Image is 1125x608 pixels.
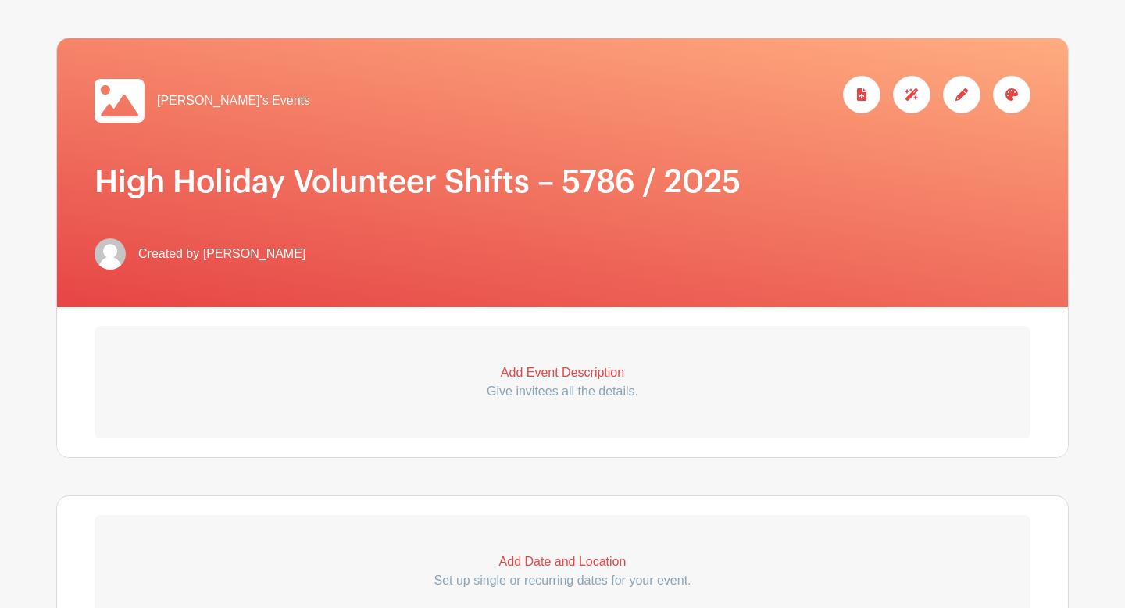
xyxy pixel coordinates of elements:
span: [PERSON_NAME]'s Events [157,91,310,110]
a: [PERSON_NAME]'s Events [95,76,310,126]
a: Add Event Description Give invitees all the details. [95,326,1030,438]
span: Created by [PERSON_NAME] [138,245,305,263]
p: Set up single or recurring dates for your event. [95,571,1030,590]
img: default-ce2991bfa6775e67f084385cd625a349d9dcbb7a52a09fb2fda1e96e2d18dcdb.png [95,238,126,270]
p: Add Event Description [95,363,1030,382]
p: Give invitees all the details. [95,382,1030,401]
h1: High Holiday Volunteer Shifts – 5786 / 2025 [95,163,1030,201]
p: Add Date and Location [95,553,1030,571]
